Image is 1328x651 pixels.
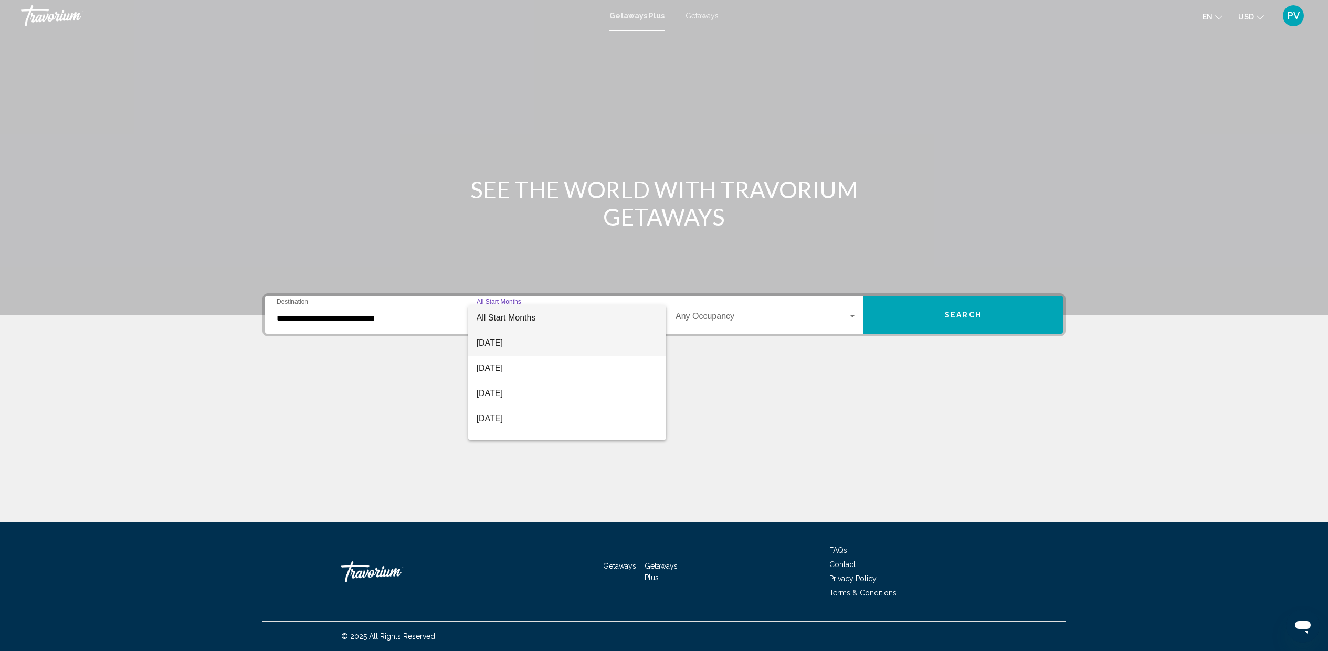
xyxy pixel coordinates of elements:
span: [DATE] [477,381,658,406]
span: All Start Months [477,313,536,322]
span: [DATE] [477,330,658,356]
iframe: Button to launch messaging window [1286,609,1320,643]
span: [DATE] [477,431,658,456]
span: [DATE] [477,406,658,431]
span: [DATE] [477,356,658,381]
